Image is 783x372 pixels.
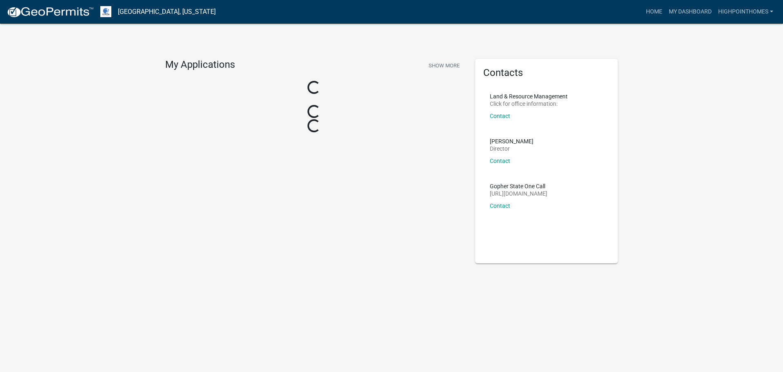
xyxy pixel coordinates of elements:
a: My Dashboard [666,4,715,20]
p: Land & Resource Management [490,94,568,99]
p: Director [490,146,533,151]
button: Show More [425,59,463,72]
p: Gopher State One Call [490,183,547,189]
a: Home [643,4,666,20]
a: HighPointHomes [715,4,776,20]
a: Contact [490,113,510,119]
a: Contact [490,158,510,164]
a: Contact [490,203,510,209]
img: Otter Tail County, Minnesota [100,6,111,17]
p: [URL][DOMAIN_NAME] [490,191,547,196]
h4: My Applications [165,59,235,71]
h5: Contacts [483,67,610,79]
a: [GEOGRAPHIC_DATA], [US_STATE] [118,5,216,19]
p: [PERSON_NAME] [490,138,533,144]
p: Click for office information: [490,101,568,107]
